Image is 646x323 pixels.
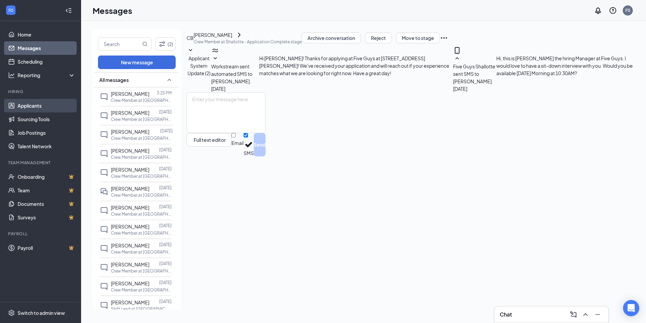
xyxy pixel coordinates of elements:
[365,33,392,43] button: Reject
[111,242,149,249] span: [PERSON_NAME]
[159,280,172,285] p: [DATE]
[581,310,590,319] svg: ChevronUp
[98,38,141,50] input: Search
[98,56,176,69] button: New message
[18,170,75,184] a: OnboardingCrown
[111,186,149,192] span: [PERSON_NAME]
[159,204,172,210] p: [DATE]
[111,91,149,97] span: [PERSON_NAME]
[111,167,149,173] span: [PERSON_NAME]
[8,309,15,316] svg: Settings
[100,225,108,234] svg: ChatInactive
[18,41,75,55] a: Messages
[568,309,579,320] button: ComposeMessage
[100,131,108,139] svg: ChatInactive
[453,46,461,55] svg: MobileSms
[580,309,591,320] button: ChevronUp
[18,72,76,79] div: Reporting
[165,76,173,84] svg: SmallChevronUp
[111,154,172,160] p: Crew Member at [GEOGRAPHIC_DATA]
[244,150,254,156] div: SMS
[244,139,254,150] svg: Checkmark
[93,5,132,16] h1: Messages
[244,133,248,137] input: SMS
[187,46,211,77] button: SmallChevronDownApplicant System Update (2)
[254,133,266,156] button: Send
[157,90,172,96] p: 3:25 PM
[18,126,75,139] a: Job Postings
[594,6,602,15] svg: Notifications
[194,39,302,45] p: Crew Member at Shallotte - Application Complete stage
[231,133,236,137] input: Email
[111,173,172,179] p: Crew Member at [GEOGRAPHIC_DATA]
[18,28,75,41] a: Home
[99,77,129,83] span: All messages
[111,116,172,122] p: Crew Member at [GEOGRAPHIC_DATA]
[100,112,108,120] svg: ChatInactive
[100,207,108,215] svg: ChatInactive
[8,160,74,166] div: Team Management
[100,150,108,158] svg: ChatInactive
[500,311,512,318] h3: Chat
[100,244,108,253] svg: ChatInactive
[111,192,172,198] p: Crew Member at [GEOGRAPHIC_DATA]
[625,7,630,13] div: FS
[235,31,243,39] button: ChevronRight
[211,55,219,63] svg: SmallChevronDown
[623,300,639,316] div: Open Intercom Messenger
[18,309,65,316] div: Switch to admin view
[187,34,194,42] div: CB
[100,282,108,290] svg: ChatInactive
[211,63,252,84] span: Workstream sent automated SMS to [PERSON_NAME].
[111,299,149,305] span: [PERSON_NAME]
[569,310,577,319] svg: ComposeMessage
[396,33,440,43] button: Move to stage
[187,133,231,147] button: Full text editorPen
[111,306,172,312] p: Shift Lead at [GEOGRAPHIC_DATA]
[18,99,75,112] a: Applicants
[453,63,495,84] span: Five Guys Shallotte sent SMS to [PERSON_NAME].
[18,112,75,126] a: Sourcing Tools
[111,287,172,293] p: Crew Member at [GEOGRAPHIC_DATA]
[111,280,149,286] span: [PERSON_NAME]
[142,41,148,47] svg: MagnifyingGlass
[111,110,149,116] span: [PERSON_NAME]
[100,301,108,309] svg: ChatInactive
[7,7,14,14] svg: WorkstreamLogo
[594,310,602,319] svg: Minimize
[453,55,461,63] svg: SmallChevronUp
[111,204,149,211] span: [PERSON_NAME]
[100,93,108,101] svg: ChatInactive
[187,46,195,55] svg: SmallChevronDown
[302,33,361,43] button: Archive conversation
[8,72,15,79] svg: Analysis
[440,34,448,42] svg: Ellipses
[111,249,172,255] p: Crew Member at [GEOGRAPHIC_DATA]
[100,263,108,272] svg: ChatInactive
[259,55,449,76] span: Hi [PERSON_NAME]! Thanks for applying at Five Guys at [STREET_ADDRESS][PERSON_NAME]! We've receiv...
[159,109,172,115] p: [DATE]
[111,268,172,274] p: Crew Member at [GEOGRAPHIC_DATA]
[111,223,149,230] span: [PERSON_NAME]
[111,98,172,103] p: Crew Member at [GEOGRAPHIC_DATA]
[496,55,633,76] span: Hi, this is [PERSON_NAME] the hiring Manager at Five Guys. I would love to have a sit-down interv...
[211,85,225,92] span: [DATE]
[111,148,149,154] span: [PERSON_NAME]
[592,309,603,320] button: Minimize
[18,241,75,255] a: PayrollCrown
[65,7,72,14] svg: Collapse
[609,6,617,15] svg: QuestionInfo
[453,85,467,92] span: [DATE]
[231,139,244,146] div: Email
[18,211,75,224] a: SurveysCrown
[8,89,74,94] div: Hiring
[111,129,149,135] span: [PERSON_NAME]
[8,231,74,237] div: Payroll
[159,166,172,172] p: [DATE]
[100,169,108,177] svg: ChatInactive
[159,299,172,304] p: [DATE]
[18,139,75,153] a: Talent Network
[188,55,210,76] span: Applicant System Update (2)
[18,55,75,68] a: Scheduling
[111,211,172,217] p: Crew Member at [GEOGRAPHIC_DATA]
